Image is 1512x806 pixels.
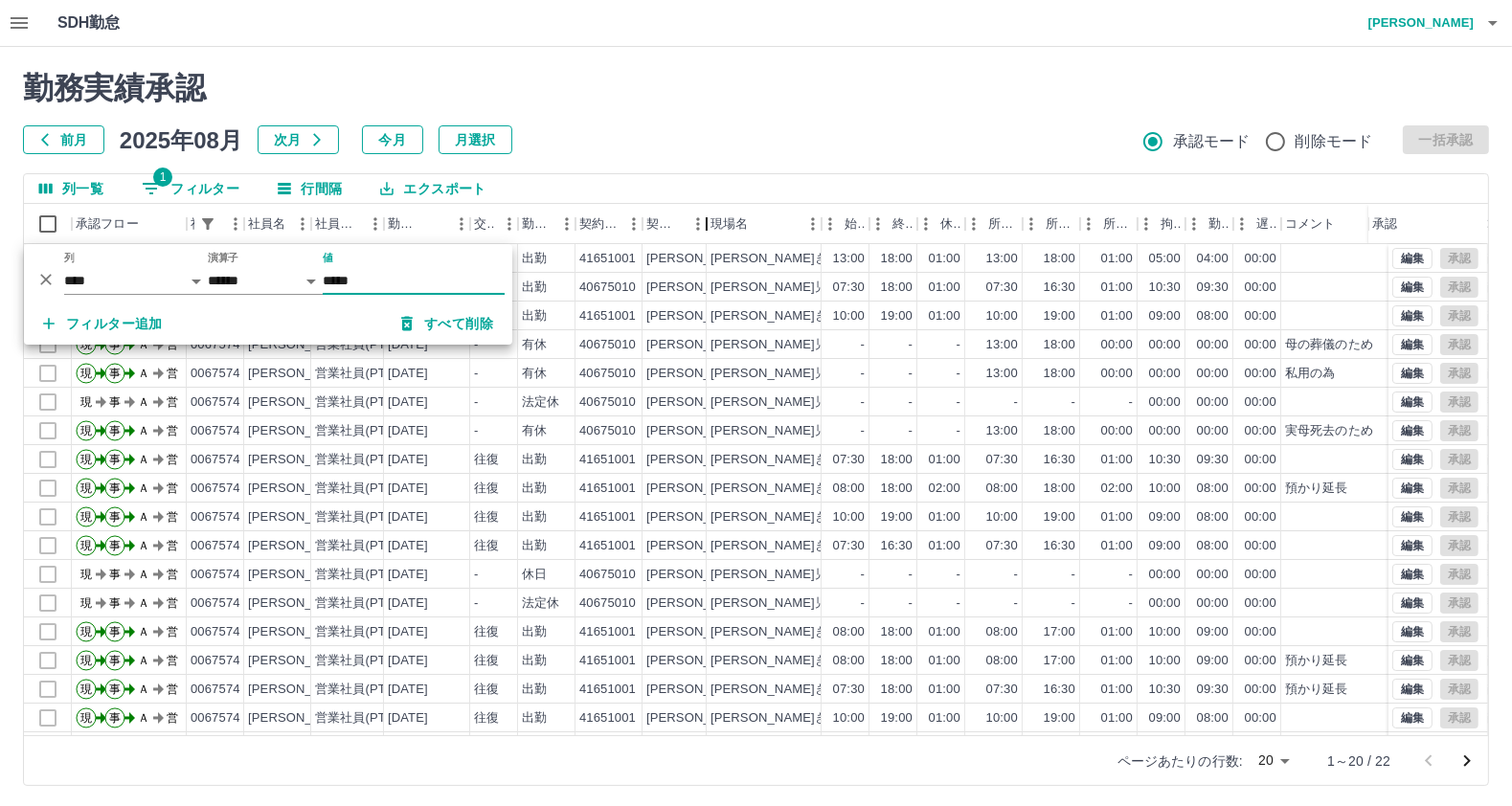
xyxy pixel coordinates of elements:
[80,453,92,466] text: 現
[1149,250,1181,268] div: 05:00
[1392,506,1433,527] button: 編集
[167,367,178,380] text: 営
[474,451,499,469] div: 往復
[1245,365,1276,383] div: 00:00
[988,204,1019,244] div: 所定開始
[248,537,352,555] div: [PERSON_NAME]
[439,125,512,154] button: 月選択
[153,168,172,187] span: 1
[881,250,913,268] div: 18:00
[579,537,636,555] div: 41651001
[1392,679,1433,700] button: 編集
[929,279,960,297] div: 01:00
[646,204,684,244] div: 契約名
[929,250,960,268] div: 01:00
[447,210,476,238] button: メニュー
[262,174,357,203] button: 行間隔
[646,451,883,469] div: [PERSON_NAME][GEOGRAPHIC_DATA]
[1044,451,1075,469] div: 16:30
[474,508,499,526] div: 往復
[833,279,865,297] div: 07:30
[495,210,524,238] button: メニュー
[1197,480,1229,498] div: 08:00
[711,204,748,244] div: 現場名
[23,125,104,154] button: 前月
[986,537,1018,555] div: 07:30
[579,336,636,354] div: 40675010
[1245,393,1276,412] div: 00:00
[986,307,1018,325] div: 10:00
[244,204,311,244] div: 社員名
[579,422,636,440] div: 40675010
[957,422,960,440] div: -
[1101,279,1133,297] div: 01:00
[1245,307,1276,325] div: 00:00
[248,422,352,440] div: [PERSON_NAME]
[1251,747,1297,774] div: 20
[646,393,883,412] div: [PERSON_NAME][GEOGRAPHIC_DATA]
[646,279,883,297] div: [PERSON_NAME][GEOGRAPHIC_DATA]
[194,211,221,237] div: 1件のフィルターを適用中
[1392,564,1433,585] button: 編集
[646,336,883,354] div: [PERSON_NAME][GEOGRAPHIC_DATA]
[579,307,636,325] div: 41651001
[1197,393,1229,412] div: 00:00
[909,365,913,383] div: -
[881,279,913,297] div: 18:00
[1197,422,1229,440] div: 00:00
[881,451,913,469] div: 18:00
[1101,508,1133,526] div: 01:00
[138,367,149,380] text: Ａ
[1101,451,1133,469] div: 01:00
[64,251,75,265] label: 列
[191,537,240,555] div: 0067574
[1372,204,1397,244] div: 承認
[579,508,636,526] div: 41651001
[711,393,878,412] div: [PERSON_NAME]児童クラブ
[1149,336,1181,354] div: 00:00
[167,481,178,495] text: 営
[1101,250,1133,268] div: 01:00
[1296,130,1373,153] span: 削除モード
[646,508,883,526] div: [PERSON_NAME][GEOGRAPHIC_DATA]
[167,453,178,466] text: 営
[138,395,149,409] text: Ａ
[167,424,178,437] text: 営
[72,204,187,244] div: 承認フロー
[388,508,428,526] div: [DATE]
[1101,365,1133,383] div: 00:00
[1281,204,1431,244] div: コメント
[1285,365,1336,383] div: 私用の為
[248,204,285,244] div: 社員名
[167,395,178,409] text: 営
[646,480,883,498] div: [PERSON_NAME][GEOGRAPHIC_DATA]
[861,336,865,354] div: -
[315,365,416,383] div: 営業社員(PT契約)
[388,451,428,469] div: [DATE]
[80,367,92,380] text: 現
[1256,204,1277,244] div: 遅刻等
[1197,279,1229,297] div: 09:30
[1392,363,1433,384] button: 編集
[869,204,917,244] div: 終業
[522,508,547,526] div: 出勤
[474,480,499,498] div: 往復
[833,537,865,555] div: 07:30
[957,365,960,383] div: -
[138,481,149,495] text: Ａ
[1044,508,1075,526] div: 19:00
[909,336,913,354] div: -
[522,365,547,383] div: 有休
[323,251,333,265] label: 値
[986,279,1018,297] div: 07:30
[1101,307,1133,325] div: 01:00
[881,508,913,526] div: 19:00
[1044,537,1075,555] div: 16:30
[258,125,339,154] button: 次月
[1101,422,1133,440] div: 00:00
[388,422,428,440] div: [DATE]
[248,508,352,526] div: [PERSON_NAME]
[1149,307,1181,325] div: 09:00
[191,393,240,412] div: 0067574
[80,424,92,437] text: 現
